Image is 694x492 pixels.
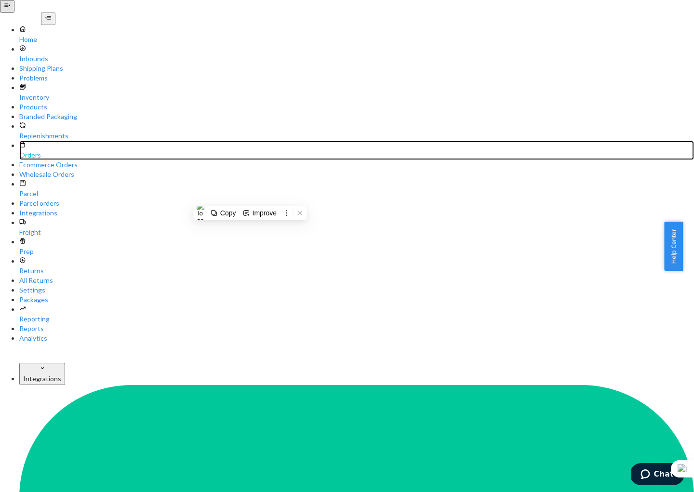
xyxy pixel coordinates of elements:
button: Integrations [19,363,65,385]
a: Problems [19,73,694,83]
a: Packages [19,295,694,305]
div: Orders [19,150,694,160]
div: Parcel [19,189,694,199]
div: Reporting [19,314,694,324]
a: Wholesale Orders [19,170,694,179]
div: Inventory [19,93,694,102]
div: Returns [19,266,694,276]
a: Inbounds [19,44,694,64]
a: Parcel orders [19,199,694,208]
a: Branded Packaging [19,112,694,121]
a: Integrations [19,208,694,218]
iframe: Opens a widget where you can chat to one of our agents [631,463,684,487]
a: Ecommerce Orders [19,160,694,170]
a: Settings [19,285,694,295]
div: Home [19,35,694,44]
a: Inventory [19,83,694,102]
a: Products [19,102,694,112]
a: Prep [19,237,694,256]
button: Help Center [664,222,683,271]
button: Close Navigation [41,13,55,25]
a: Parcel [19,179,694,199]
a: Analytics [19,333,694,343]
div: Freight [19,227,694,237]
a: Returns [19,256,694,276]
div: Integrations [23,374,61,384]
a: Orders [19,141,694,160]
a: All Returns [19,276,694,285]
a: Home [19,25,694,44]
div: Prep [19,247,694,256]
div: Inbounds [19,54,694,64]
a: Freight [19,218,694,237]
div: Replenishments [19,131,694,141]
a: Reports [19,324,694,333]
a: Reporting [19,305,694,324]
a: Replenishments [19,121,694,141]
a: Shipping Plans [19,64,694,73]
